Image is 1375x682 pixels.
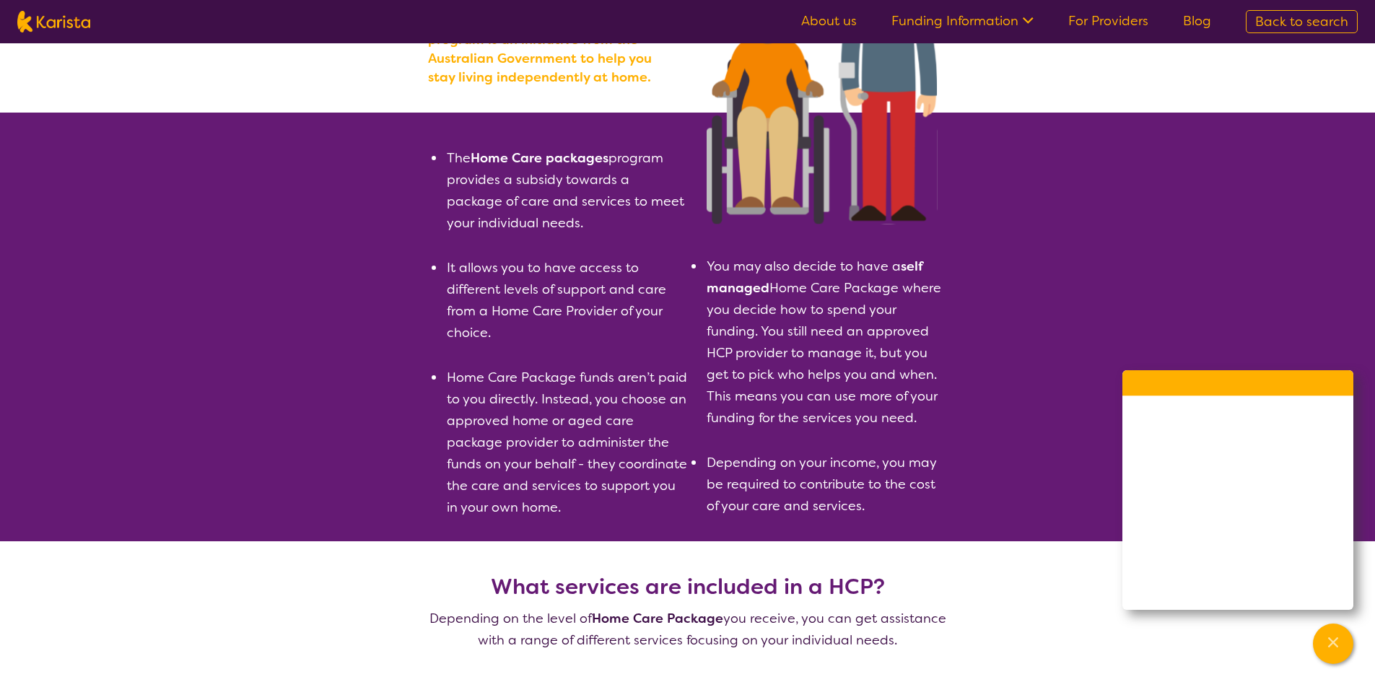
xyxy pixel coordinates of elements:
[1180,489,1249,511] span: Live Chat
[707,258,923,297] b: self managed
[428,608,948,651] p: Depending on the level of you receive, you can get assistance with a range of different services ...
[491,572,885,601] b: What services are included in a HCP?
[17,11,90,32] img: Karista logo
[1068,12,1148,30] a: For Providers
[1246,10,1358,33] a: Back to search
[1140,408,1336,420] p: How can we help you [DATE]?
[1313,624,1353,664] button: Channel Menu
[1180,445,1235,467] span: Call us
[705,452,948,517] li: Depending on your income, you may be required to contribute to the cost of your care and services.
[445,367,688,518] li: Home Care Package funds aren’t paid to you directly. Instead, you choose an approved home or aged...
[1255,13,1348,30] span: Back to search
[801,12,857,30] a: About us
[471,149,608,167] b: Home Care packages
[1140,385,1336,402] h2: Welcome to Karista!
[592,610,723,627] b: Home Care Package
[1122,370,1353,610] div: Channel Menu
[705,255,948,429] li: You may also decide to have a Home Care Package where you decide how to spend your funding. You s...
[445,257,688,344] li: It allows you to have access to different levels of support and care from a Home Care Provider of...
[1180,533,1250,555] span: Facebook
[891,12,1034,30] a: Funding Information
[1183,12,1211,30] a: Blog
[1122,567,1353,610] a: Web link opens in a new tab.
[445,147,688,234] li: The program provides a subsidy towards a package of care and services to meet your individual needs.
[1180,577,1253,599] span: WhatsApp
[1122,434,1353,610] ul: Choose channel
[428,12,681,87] b: The Home Care Package (HCP) program is an initiative from the Australian Government to help you s...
